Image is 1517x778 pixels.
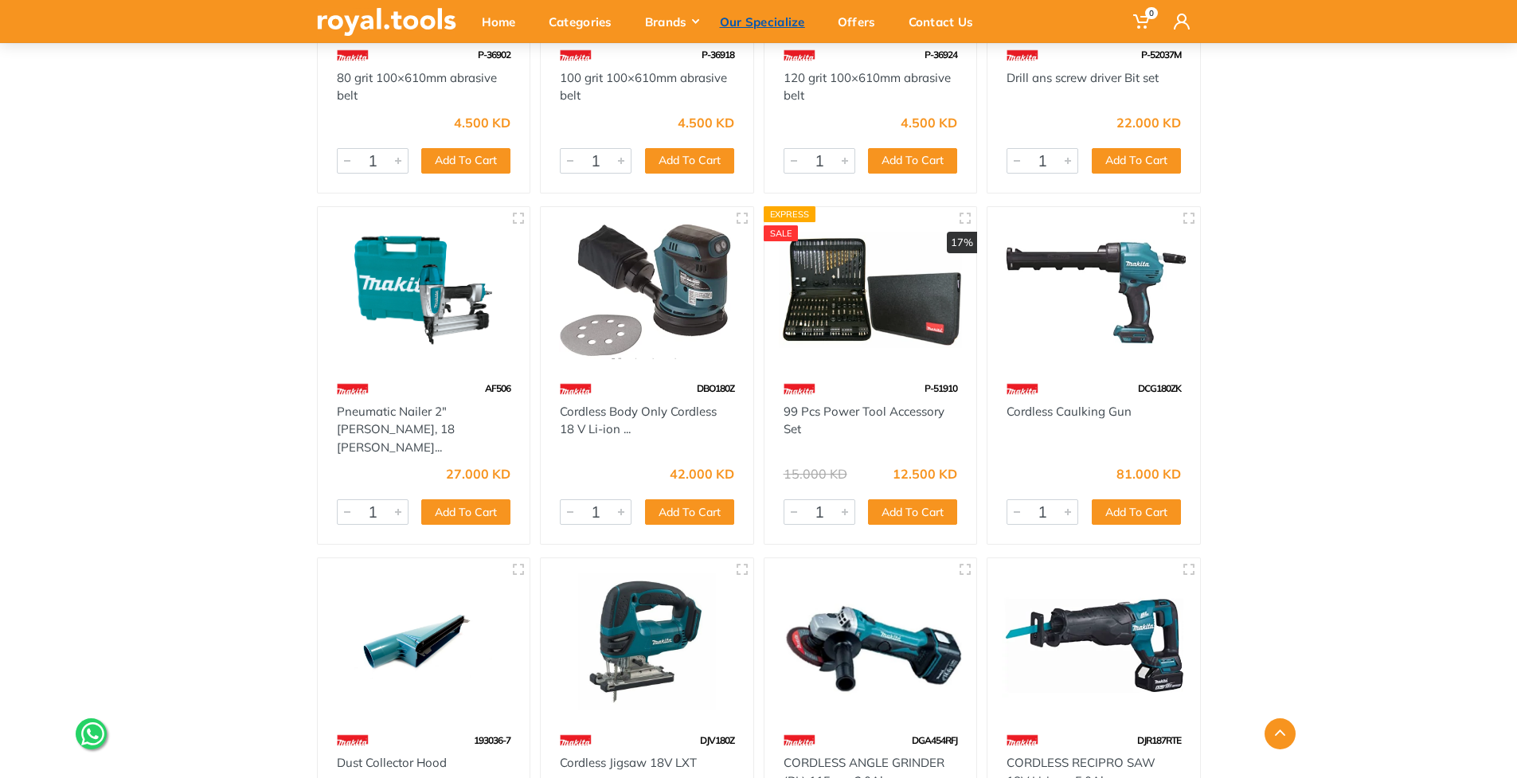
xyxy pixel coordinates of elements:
span: P-36918 [702,49,734,61]
img: Royal Tools - CORDLESS RECIPRO SAW 18V Li-ion - 5.0Ah [1002,573,1186,710]
span: P-36924 [925,49,957,61]
img: royal.tools Logo [317,8,456,36]
span: 0 [1145,7,1158,19]
div: Categories [538,5,634,38]
img: 42.webp [784,41,815,69]
img: 42.webp [1007,41,1038,69]
div: 22.000 KD [1116,116,1181,129]
div: 4.500 KD [901,116,957,129]
a: Cordless Caulking Gun [1007,404,1132,419]
div: Brands [634,5,709,38]
button: Add To Cart [645,148,734,174]
div: 81.000 KD [1116,467,1181,480]
span: P-51910 [925,382,957,394]
img: Royal Tools - Pneumatic Nailer 2 [332,221,516,359]
img: Royal Tools - Dust Collector Hood [332,573,516,710]
button: Add To Cart [868,148,957,174]
img: 42.webp [560,375,592,403]
img: Royal Tools - Cordless Jigsaw 18V LXT [555,573,739,710]
button: Add To Cart [1092,148,1181,174]
button: Add To Cart [645,499,734,525]
button: Add To Cart [421,499,510,525]
div: 27.000 KD [446,467,510,480]
div: 17% [947,232,977,254]
span: DBO180Z [697,382,734,394]
span: DCG180ZK [1138,382,1181,394]
div: 4.500 KD [678,116,734,129]
a: Cordless Jigsaw 18V LXT [560,755,697,770]
img: Royal Tools - 99 Pcs Power Tool Accessory Set [779,221,963,359]
div: SALE [764,225,799,241]
img: Royal Tools - CORDLESS ANGLE GRINDER (BL) 115mm 3.0Ah -18V Li-ion [779,573,963,710]
div: Home [471,5,538,38]
div: 12.500 KD [893,467,957,480]
a: Pneumatic Nailer 2" [PERSON_NAME], 18 [PERSON_NAME]... [337,404,455,455]
button: Add To Cart [868,499,957,525]
a: 120 grit 100×610mm abrasive belt [784,70,951,104]
span: AF506 [485,382,510,394]
a: 100 grit 100×610mm abrasive belt [560,70,727,104]
button: Add To Cart [1092,499,1181,525]
a: Cordless Body Only Cordless 18 V Li-ion ... [560,404,717,437]
img: 42.webp [560,41,592,69]
div: Our Specialize [709,5,827,38]
div: 15.000 KD [784,467,847,480]
img: Royal Tools - Cordless Body Only Cordless 18 V Li-ion Random Orbit Sander, 125 mm [555,221,739,359]
div: 42.000 KD [670,467,734,480]
button: Add To Cart [421,148,510,174]
div: Offers [827,5,897,38]
img: 42.webp [1007,375,1038,403]
img: 42.webp [784,375,815,403]
a: 80 grit 100×610mm abrasive belt [337,70,497,104]
div: Express [764,206,816,222]
img: 42.webp [337,375,369,403]
div: 4.500 KD [454,116,510,129]
img: Royal Tools - Cordless Caulking Gun [1002,221,1186,359]
span: P-36902 [478,49,510,61]
img: 42.webp [337,41,369,69]
a: Drill ans screw driver Bit set [1007,70,1159,85]
a: 99 Pcs Power Tool Accessory Set [784,404,944,437]
div: Contact Us [897,5,995,38]
a: Dust Collector Hood [337,755,447,770]
span: P-52037M [1141,49,1181,61]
